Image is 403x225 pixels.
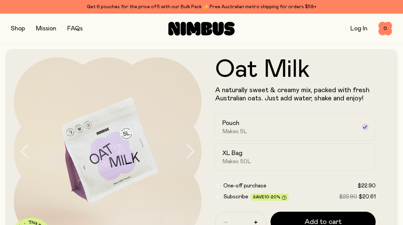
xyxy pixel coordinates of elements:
[359,194,376,199] span: $20.61
[358,183,376,188] span: $22.90
[215,57,376,82] h1: Oat Milk
[36,26,56,32] a: Mission
[253,195,287,200] span: Save
[339,194,357,199] span: $22.90
[222,128,247,135] span: Makes 5L
[11,3,392,11] div: Get 6 pouches for the price of 5 with our Bulk Pack ✨ Free Australian metro shipping for orders $59+
[215,86,376,102] p: A naturally sweet & creamy mix, packed with fresh Australian oats. Just add water, shake and enjoy!
[222,149,242,157] h2: XL Bag
[223,194,248,199] span: Subscribe
[67,26,83,32] a: FAQs
[222,119,239,127] h2: Pouch
[223,183,266,188] span: One-off purchase
[378,22,392,36] button: 0
[222,158,251,165] span: Makes 50L
[264,195,280,199] span: 10-20%
[350,26,367,32] a: Log In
